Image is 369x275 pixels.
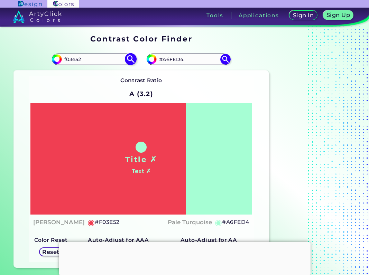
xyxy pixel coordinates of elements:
[125,154,157,164] h1: Title ✗
[289,11,317,20] a: Sign In
[323,11,353,20] a: Sign Up
[95,218,119,227] h5: #F03E52
[215,218,222,227] h5: ◉
[157,55,221,64] input: type color 2..
[90,34,192,44] h1: Contrast Color Finder
[34,237,68,243] strong: Color Reset
[62,55,126,64] input: type color 1..
[222,218,249,227] h5: #A6FED4
[132,166,151,176] h4: Text ✗
[59,242,311,273] iframe: Advertisement
[206,13,223,18] h3: Tools
[88,237,149,243] strong: Auto-Adjust for AAA
[33,217,85,227] h4: [PERSON_NAME]
[326,12,350,18] h5: Sign Up
[87,218,95,227] h5: ◉
[271,32,358,271] iframe: Advertisement
[120,77,162,84] strong: Contrast Ratio
[43,249,59,255] h5: Reset
[181,237,237,243] strong: Auto-Adjust for AA
[18,1,41,7] img: ArtyClick Design logo
[13,10,62,23] img: logo_artyclick_colors_white.svg
[126,86,156,102] h2: A (3.2)
[293,12,314,18] h5: Sign In
[168,217,212,227] h4: Pale Turquoise
[239,13,279,18] h3: Applications
[125,53,137,65] img: icon search
[220,54,231,64] img: icon search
